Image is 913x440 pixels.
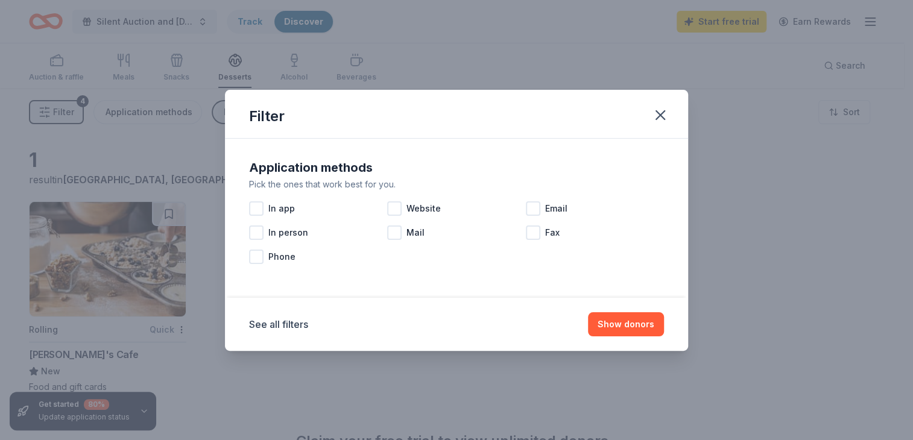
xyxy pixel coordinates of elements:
[249,317,308,332] button: See all filters
[249,177,664,192] div: Pick the ones that work best for you.
[545,225,560,240] span: Fax
[268,225,308,240] span: In person
[545,201,567,216] span: Email
[249,107,285,126] div: Filter
[268,201,295,216] span: In app
[268,250,295,264] span: Phone
[588,312,664,336] button: Show donors
[406,201,441,216] span: Website
[249,158,664,177] div: Application methods
[406,225,425,240] span: Mail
